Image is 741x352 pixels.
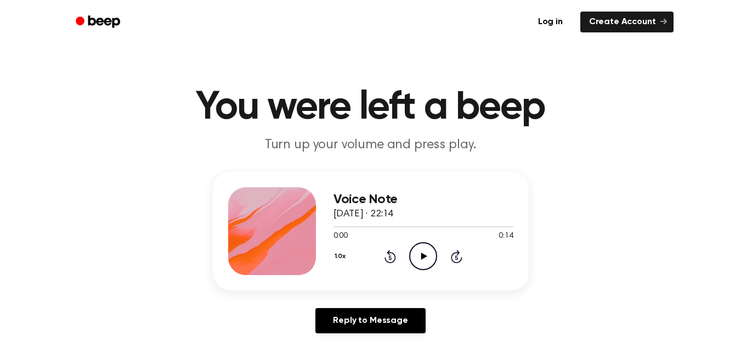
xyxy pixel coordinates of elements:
[315,308,425,333] a: Reply to Message
[527,9,574,35] a: Log in
[90,88,652,127] h1: You were left a beep
[580,12,674,32] a: Create Account
[333,247,350,266] button: 1.0x
[160,136,581,154] p: Turn up your volume and press play.
[333,231,348,242] span: 0:00
[499,231,513,242] span: 0:14
[68,12,130,33] a: Beep
[333,209,394,219] span: [DATE] · 22:14
[333,192,513,207] h3: Voice Note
